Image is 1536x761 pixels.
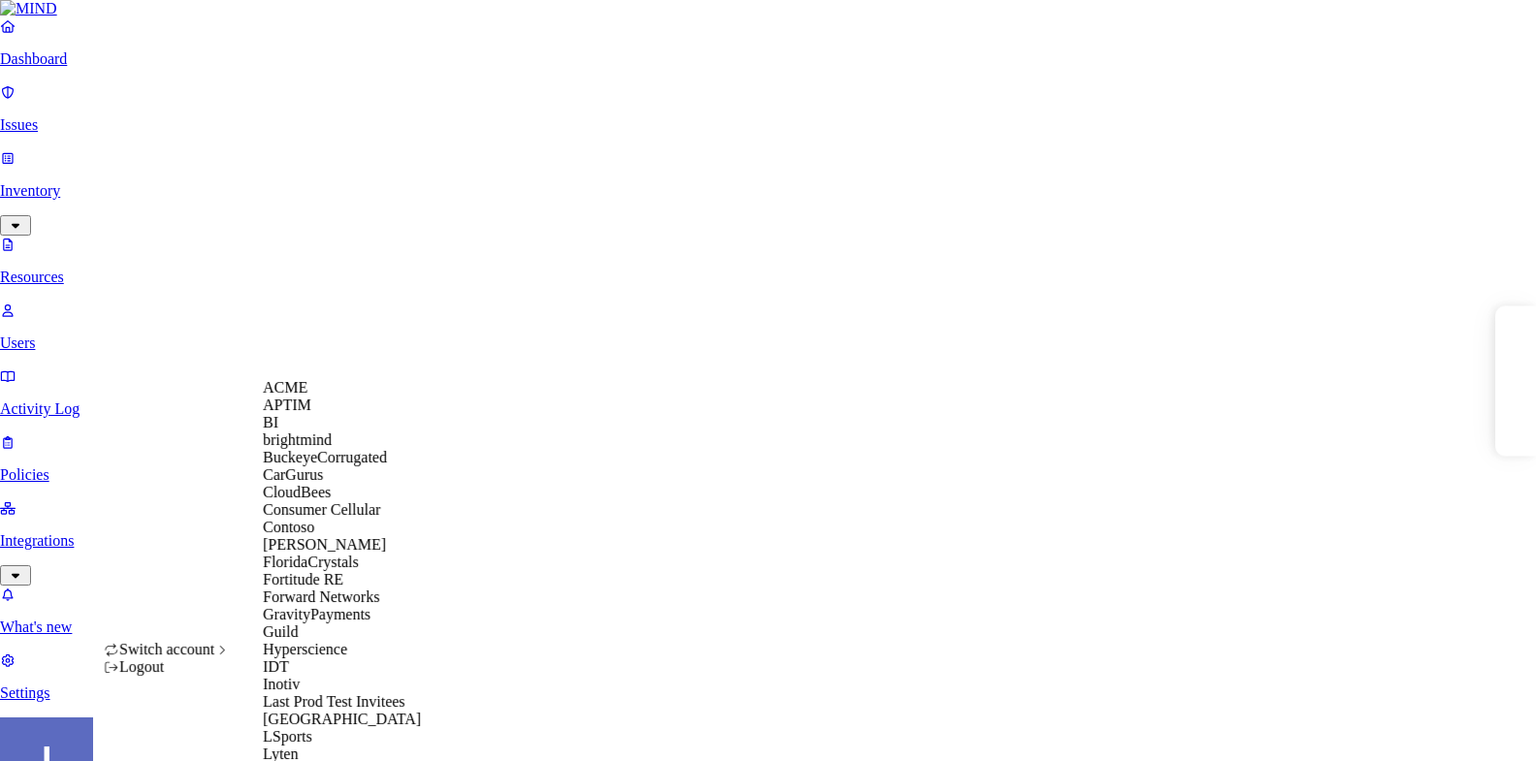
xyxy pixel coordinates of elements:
span: Fortitude RE [263,571,343,587]
span: BuckeyeCorrugated [263,449,387,465]
span: Last Prod Test Invitees [263,693,405,710]
span: Guild [263,623,298,640]
span: IDT [263,658,289,675]
span: brightmind [263,431,332,448]
span: Consumer Cellular [263,501,380,518]
span: [GEOGRAPHIC_DATA] [263,711,421,727]
span: [PERSON_NAME] [263,536,386,553]
span: Switch account [119,641,214,657]
span: APTIM [263,396,311,413]
span: Hyperscience [263,641,347,657]
span: LSports [263,728,312,745]
span: BI [263,414,278,430]
span: Inotiv [263,676,300,692]
span: Forward Networks [263,588,379,605]
span: GravityPayments [263,606,370,622]
iframe: Marker.io feedback button [1495,305,1536,456]
span: ACME [263,379,307,396]
div: Logout [104,658,231,676]
span: CloudBees [263,484,331,500]
span: CarGurus [263,466,323,483]
span: FloridaCrystals [263,554,359,570]
span: Contoso [263,519,314,535]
